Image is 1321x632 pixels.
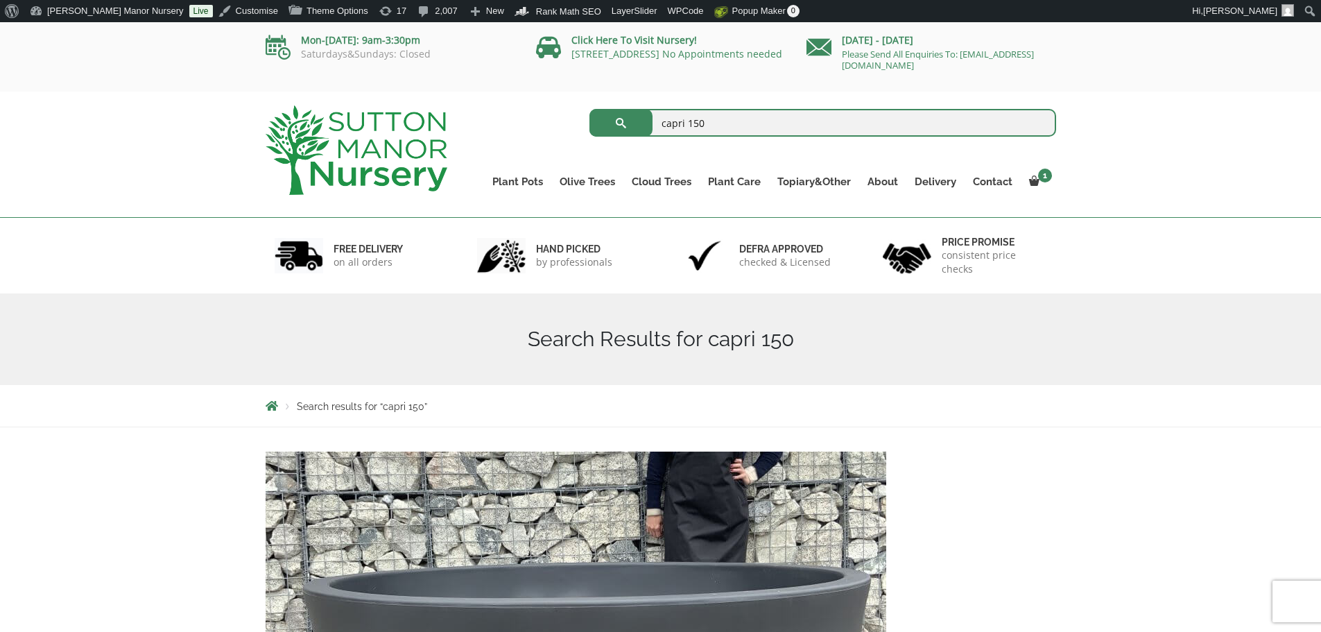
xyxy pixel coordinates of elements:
a: Plant Care [700,172,769,191]
img: 2.jpg [477,238,526,273]
a: Topiary&Other [769,172,859,191]
nav: Breadcrumbs [266,400,1056,411]
a: Live [189,5,213,17]
p: by professionals [536,255,612,269]
p: consistent price checks [942,248,1047,276]
span: [PERSON_NAME] [1203,6,1277,16]
h1: Search Results for capri 150 [266,327,1056,352]
a: [STREET_ADDRESS] No Appointments needed [571,47,782,60]
a: Olive Trees [551,172,623,191]
p: on all orders [334,255,403,269]
img: logo [266,105,447,195]
span: Rank Math SEO [536,6,601,17]
p: checked & Licensed [739,255,831,269]
a: Plant Pots [484,172,551,191]
a: Delivery [906,172,965,191]
img: 1.jpg [275,238,323,273]
a: Click Here To Visit Nursery! [571,33,697,46]
p: Saturdays&Sundays: Closed [266,49,515,60]
p: Mon-[DATE]: 9am-3:30pm [266,32,515,49]
a: 1 [1021,172,1056,191]
a: The Capri Pot 150 Colour Charcoal [266,593,886,606]
span: 1 [1038,169,1052,182]
h6: Price promise [942,236,1047,248]
a: About [859,172,906,191]
span: Search results for “capri 150” [297,401,427,412]
img: 4.jpg [883,234,931,277]
input: Search... [589,109,1056,137]
span: 0 [787,5,800,17]
img: 3.jpg [680,238,729,273]
p: [DATE] - [DATE] [806,32,1056,49]
h6: hand picked [536,243,612,255]
a: Please Send All Enquiries To: [EMAIL_ADDRESS][DOMAIN_NAME] [842,48,1034,71]
h6: FREE DELIVERY [334,243,403,255]
a: Contact [965,172,1021,191]
h6: Defra approved [739,243,831,255]
a: Cloud Trees [623,172,700,191]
